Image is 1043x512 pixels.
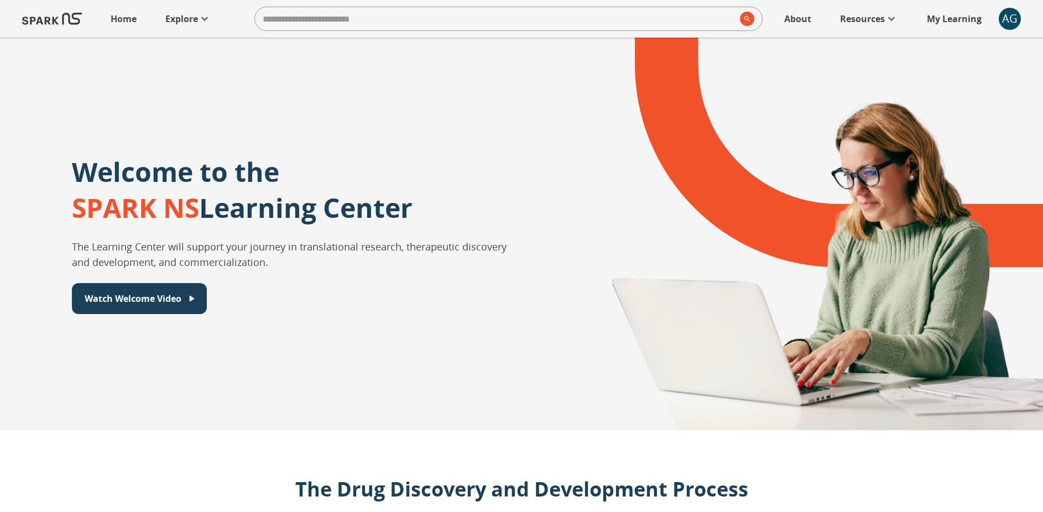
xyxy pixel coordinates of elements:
[921,7,988,31] a: My Learning
[784,12,811,25] p: About
[160,7,217,31] a: Explore
[779,7,817,31] a: About
[85,292,181,305] p: Watch Welcome Video
[111,12,137,25] p: Home
[557,38,1043,430] div: A montage of drug development icons and a SPARK NS logo design element
[835,7,904,31] a: Resources
[927,12,982,25] p: My Learning
[255,474,789,504] p: The Drug Discovery and Development Process
[165,12,198,25] p: Explore
[840,12,885,25] p: Resources
[72,239,509,270] p: The Learning Center will support your journey in translational research, therapeutic discovery an...
[72,154,413,226] p: Welcome to the Learning Center
[22,6,82,32] img: Logo of SPARK at Stanford
[72,283,207,314] button: Watch Welcome Video
[72,190,199,226] span: SPARK NS
[999,8,1021,30] button: account of current user
[999,8,1021,30] div: AG
[105,7,142,31] a: Home
[736,7,754,30] button: search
